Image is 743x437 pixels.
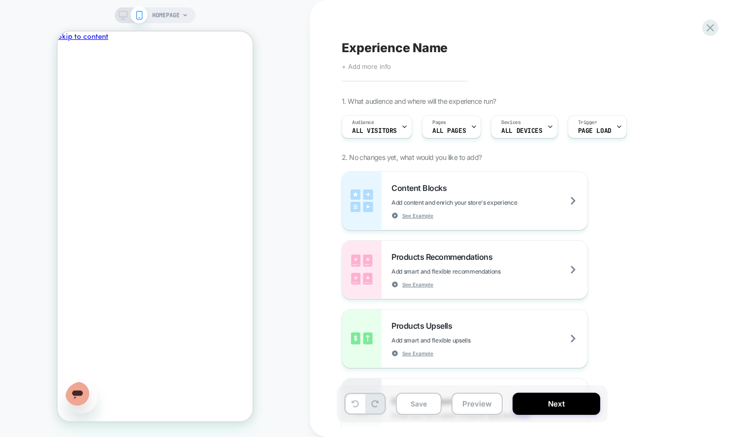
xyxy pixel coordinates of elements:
span: Page Load [578,127,612,134]
span: See Example [402,212,433,219]
span: ALL PAGES [432,127,466,134]
span: + Add more info [342,62,391,70]
button: Next [513,393,600,415]
span: See Example [402,281,433,288]
span: All Visitors [352,127,397,134]
span: HOMEPAGE [152,7,180,23]
span: See Example [402,350,433,357]
span: Pages [432,119,446,126]
span: 1. What audience and where will the experience run? [342,97,496,105]
span: 2. No changes yet, what would you like to add? [342,153,482,161]
span: Devices [501,119,520,126]
span: Products Recommendations [391,252,497,262]
span: Add smart and flexible recommendations [391,268,550,275]
button: Preview [452,393,503,415]
span: Content Blocks [391,183,452,193]
button: Save [396,393,442,415]
span: Audience [352,119,374,126]
span: Experience Name [342,40,448,55]
span: Trigger [578,119,597,126]
span: Products Upsells [391,321,457,331]
span: ALL DEVICES [501,127,542,134]
span: Add smart and flexible upsells [391,337,519,344]
iframe: Button to launch messaging window [8,350,39,382]
span: Add content and enrich your store's experience [391,199,566,206]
